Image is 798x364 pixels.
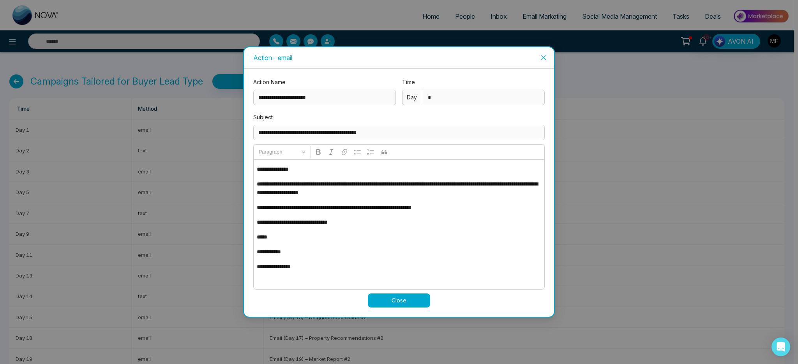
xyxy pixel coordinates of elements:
label: Time [402,78,545,87]
div: Editor toolbar [253,144,545,159]
span: Paragraph [259,147,299,157]
button: Close [368,293,430,307]
label: Subject [253,113,545,122]
div: Open Intercom Messenger [772,337,790,356]
span: Day [407,93,417,102]
button: Paragraph [255,146,309,158]
button: Close [533,47,554,68]
span: close [540,55,547,61]
label: Action Name [253,78,396,87]
div: Action - email [253,53,545,62]
div: Editor editing area: main [253,159,545,290]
